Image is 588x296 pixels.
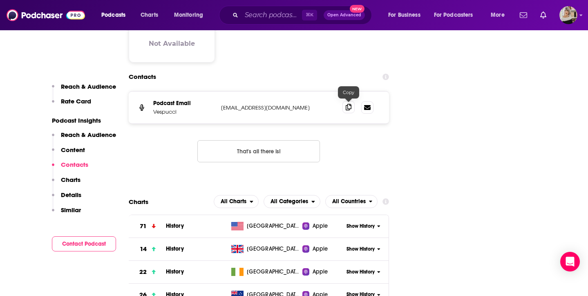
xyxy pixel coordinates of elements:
[264,195,320,208] h2: Categories
[129,238,166,260] a: 14
[174,9,203,21] span: Monitoring
[559,6,577,24] span: Logged in as angelabaggetta
[61,131,116,139] p: Reach & Audience
[302,245,344,253] a: Apple
[153,100,215,107] p: Podcast Email
[61,97,91,105] p: Rate Card
[382,9,431,22] button: open menu
[332,199,366,204] span: All Countries
[325,195,378,208] button: open menu
[129,215,166,238] a: 71
[350,5,364,13] span: New
[338,86,359,99] div: Copy
[221,199,246,204] span: All Charts
[52,117,116,124] p: Podcast Insights
[52,191,81,206] button: Details
[313,268,328,276] span: Apple
[325,195,378,208] h2: Countries
[61,146,85,154] p: Content
[271,199,308,204] span: All Categories
[429,9,485,22] button: open menu
[537,8,550,22] a: Show notifications dropdown
[313,222,328,230] span: Apple
[227,6,380,25] div: Search podcasts, credits, & more...
[140,222,147,231] h3: 71
[302,268,344,276] a: Apple
[214,195,259,208] h2: Platforms
[61,83,116,90] p: Reach & Audience
[485,9,515,22] button: open menu
[560,252,580,271] div: Open Intercom Messenger
[214,195,259,208] button: open menu
[302,10,317,20] span: ⌘ K
[52,97,91,112] button: Rate Card
[344,269,383,276] button: Show History
[559,6,577,24] img: User Profile
[52,161,88,176] button: Contacts
[228,268,302,276] a: [GEOGRAPHIC_DATA]
[129,198,148,206] h2: Charts
[302,222,344,230] a: Apple
[153,108,215,115] p: Vespucci
[52,83,116,98] button: Reach & Audience
[221,104,329,111] p: [EMAIL_ADDRESS][DOMAIN_NAME]
[96,9,136,22] button: open menu
[166,222,184,229] a: History
[7,7,85,23] img: Podchaser - Follow, Share and Rate Podcasts
[327,13,361,17] span: Open Advanced
[149,40,195,47] h3: Not Available
[388,9,420,21] span: For Business
[516,8,530,22] a: Show notifications dropdown
[197,140,320,162] button: Nothing here.
[129,69,156,85] h2: Contacts
[52,131,116,146] button: Reach & Audience
[166,268,184,275] a: History
[61,206,81,214] p: Similar
[247,245,300,253] span: United Kingdom
[52,206,81,221] button: Similar
[559,6,577,24] button: Show profile menu
[52,146,85,161] button: Content
[139,267,147,277] h3: 22
[324,10,365,20] button: Open AdvancedNew
[141,9,158,21] span: Charts
[344,223,383,230] button: Show History
[264,195,320,208] button: open menu
[344,246,383,253] button: Show History
[101,9,125,21] span: Podcasts
[129,261,166,283] a: 22
[228,245,302,253] a: [GEOGRAPHIC_DATA]
[313,245,328,253] span: Apple
[135,9,163,22] a: Charts
[166,245,184,252] a: History
[347,223,375,230] span: Show History
[247,268,300,276] span: Ireland
[61,161,88,168] p: Contacts
[228,222,302,230] a: [GEOGRAPHIC_DATA]
[347,246,375,253] span: Show History
[52,176,80,191] button: Charts
[52,236,116,251] button: Contact Podcast
[61,191,81,199] p: Details
[241,9,302,22] input: Search podcasts, credits, & more...
[491,9,505,21] span: More
[61,176,80,184] p: Charts
[347,269,375,276] span: Show History
[140,244,147,254] h3: 14
[247,222,300,230] span: United States
[434,9,473,21] span: For Podcasters
[168,9,214,22] button: open menu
